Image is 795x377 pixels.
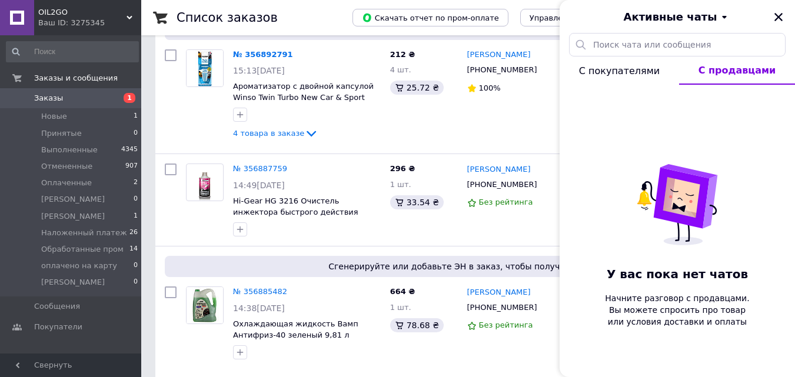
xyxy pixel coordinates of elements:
[233,66,285,75] span: 15:13[DATE]
[34,301,80,312] span: Сообщения
[390,65,411,74] span: 4 шт.
[624,9,717,25] span: Активные чаты
[41,244,124,255] span: Обработанные пром
[169,261,767,272] span: Сгенерируйте или добавьте ЭН в заказ, чтобы получить оплату
[530,14,622,22] span: Управление статусами
[41,111,67,122] span: Новые
[41,145,98,155] span: Выполненные
[390,318,444,332] div: 78.68 ₴
[465,62,540,78] div: [PHONE_NUMBER]
[390,287,415,296] span: 664 ₴
[233,303,285,313] span: 14:38[DATE]
[41,194,105,205] span: [PERSON_NAME]
[233,129,318,138] a: 4 товара в заказе
[390,50,415,59] span: 212 ₴
[129,244,138,255] span: 14
[186,286,224,324] a: Фото товару
[134,194,138,205] span: 0
[390,195,444,209] div: 33.54 ₴
[41,161,92,172] span: Отмененные
[38,18,141,28] div: Ваш ID: 3275345
[34,73,118,84] span: Заказы и сообщения
[129,228,138,238] span: 26
[186,49,224,87] a: Фото товару
[520,9,631,26] button: Управление статусами
[605,293,749,326] span: Начните разговор с продавцами. Вы можете спросить про товар или условия доставки и оплаты
[134,261,138,271] span: 0
[134,211,138,222] span: 1
[593,9,762,25] button: Активные чаты
[187,50,223,86] img: Фото товару
[390,180,411,189] span: 1 шт.
[41,178,92,188] span: Оплаченные
[569,33,786,56] input: Поиск чата или сообщения
[467,49,531,61] a: [PERSON_NAME]
[579,65,660,76] span: С покупателями
[41,128,82,139] span: Принятые
[479,198,533,206] span: Без рейтинга
[233,129,304,138] span: 4 товара в заказе
[233,319,358,339] a: Охлаждающая жидкость Вамп Антифриз-40 зеленый 9,81 л
[233,196,358,216] a: Hi-Gear HG 3216 Очистель инжектора быстрого действия
[41,277,105,288] span: [PERSON_NAME]
[698,65,776,76] span: С продавцами
[134,178,138,188] span: 2
[233,164,287,173] a: № 356887759
[465,300,540,315] div: [PHONE_NUMBER]
[198,164,212,201] img: Фото товару
[134,277,138,288] span: 0
[390,81,444,95] div: 25.72 ₴
[362,12,499,23] span: Скачать отчет по пром-оплате
[134,128,138,139] span: 0
[479,84,501,92] span: 100%
[134,111,138,122] span: 1
[41,228,127,238] span: Наложенный платеж
[560,56,679,85] button: С покупателями
[124,93,135,103] span: 1
[186,164,224,201] a: Фото товару
[233,287,287,296] a: № 356885482
[177,11,278,25] h1: Список заказов
[607,267,748,281] span: У вас пока нет чатов
[467,287,531,298] a: [PERSON_NAME]
[390,303,411,312] span: 1 шт.
[465,177,540,192] div: [PHONE_NUMBER]
[125,161,138,172] span: 907
[233,181,285,190] span: 14:49[DATE]
[233,50,293,59] a: № 356892791
[467,164,531,175] a: [PERSON_NAME]
[41,211,105,222] span: [PERSON_NAME]
[187,287,223,323] img: Фото товару
[390,164,415,173] span: 296 ₴
[38,7,127,18] span: OIL2GO
[771,10,786,24] button: Закрыть
[34,93,63,104] span: Заказы
[352,9,508,26] button: Скачать отчет по пром-оплате
[41,261,117,271] span: оплачено на карту
[34,322,82,332] span: Покупатели
[479,321,533,329] span: Без рейтинга
[233,82,374,112] a: Ароматизатор с двойной капсулой Winso Twin Turbo New Car & Sport (538370)
[121,145,138,155] span: 4345
[6,41,139,62] input: Поиск
[679,56,795,85] button: С продавцами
